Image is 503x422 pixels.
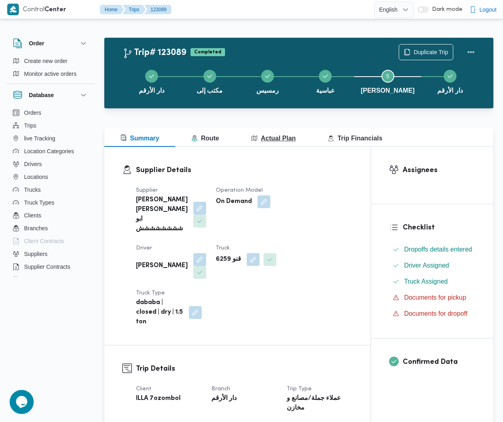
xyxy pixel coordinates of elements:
[148,73,155,79] svg: Step 1 is complete
[216,255,241,264] b: قنو 6259
[328,135,382,142] span: Trip Financials
[194,50,221,55] b: Completed
[136,165,353,176] h3: Supplier Details
[24,134,55,143] span: live Tracking
[256,86,279,95] span: رمسيس
[216,245,230,251] span: Truck
[361,86,414,95] span: [PERSON_NAME]
[10,67,91,80] button: Monitor active orders
[10,170,91,183] button: Locations
[322,73,329,79] svg: Step 4 is complete
[354,60,421,102] button: [PERSON_NAME]
[437,86,462,95] span: دار الأرقم
[264,73,271,79] svg: Step 3 is complete
[10,273,91,286] button: Devices
[10,145,91,158] button: Location Categories
[13,39,88,48] button: Order
[316,86,335,95] span: عباسية
[287,386,312,392] span: Trip Type
[404,309,467,319] span: Documents for dropoff
[6,55,95,83] div: Order
[403,222,475,233] h3: Checklist
[404,278,448,285] span: Truck Assigned
[207,73,213,79] svg: Step 2 is complete
[10,209,91,222] button: Clients
[414,47,448,57] span: Duplicate Trip
[10,55,91,67] button: Create new order
[136,298,183,327] b: dababa | closed | dry | 1.5 ton
[24,172,48,182] span: Locations
[136,261,188,271] b: [PERSON_NAME]
[191,48,225,56] span: Completed
[10,196,91,209] button: Truck Types
[211,386,230,392] span: Branch
[24,185,41,195] span: Trucks
[421,60,479,102] button: دار الأرقم
[136,394,181,404] b: ILLA 7ozombol
[24,121,37,130] span: Trips
[404,294,466,301] span: Documents for pickup
[6,106,95,280] div: Database
[191,135,219,142] span: Route
[29,39,44,48] h3: Order
[24,236,64,246] span: Client Contracts
[122,5,146,14] button: Trips
[404,277,448,286] span: Truck Assigned
[24,56,67,66] span: Create new order
[463,44,479,60] button: Actions
[123,60,181,102] button: دار الأرقم
[389,307,475,320] button: Documents for dropoff
[10,248,91,260] button: Suppliers
[10,183,91,196] button: Trucks
[24,108,41,118] span: Orders
[24,249,47,259] span: Suppliers
[24,198,54,207] span: Truck Types
[10,235,91,248] button: Client Contracts
[10,222,91,235] button: Branches
[24,262,70,272] span: Supplier Contracts
[211,394,237,404] b: دار الأرقم
[144,5,171,14] button: 123089
[404,262,449,269] span: Driver Assigned
[29,90,54,100] h3: Database
[181,60,238,102] button: مكتب إلى
[251,135,296,142] span: Actual Plan
[479,5,497,14] span: Logout
[389,291,475,304] button: Documents for pickup
[7,4,19,15] img: X8yXhbKr1z7QwAAAABJRU5ErkJggg==
[399,44,453,60] button: Duplicate Trip
[10,158,91,170] button: Drivers
[239,60,296,102] button: رمسيس
[447,73,453,79] svg: Step 6 is complete
[216,188,263,193] span: Operation Model
[296,60,354,102] button: عباسية
[389,275,475,288] button: Truck Assigned
[136,245,152,251] span: Driver
[136,195,188,234] b: [PERSON_NAME] [PERSON_NAME] ابو شششششششش
[139,86,164,95] span: دار الأرقم
[10,260,91,273] button: Supplier Contracts
[404,245,472,254] span: Dropoffs details entered
[10,119,91,132] button: Trips
[197,86,223,95] span: مكتب إلى
[24,159,42,169] span: Drivers
[10,106,91,119] button: Orders
[429,6,462,13] span: Dark mode
[404,293,466,302] span: Documents for pickup
[45,7,66,13] b: Center
[403,357,475,367] h3: Confirmed Data
[13,90,88,100] button: Database
[136,363,353,374] h3: Trip Details
[24,69,77,79] span: Monitor active orders
[136,290,165,296] span: Truck Type
[404,310,467,317] span: Documents for dropoff
[123,48,187,58] h2: Trip# 123089
[389,259,475,272] button: Driver Assigned
[100,5,124,14] button: Home
[404,246,472,253] span: Dropoffs details entered
[120,135,159,142] span: Summary
[24,275,44,284] span: Devices
[136,188,158,193] span: Supplier
[24,211,41,220] span: Clients
[216,197,252,207] b: On Demand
